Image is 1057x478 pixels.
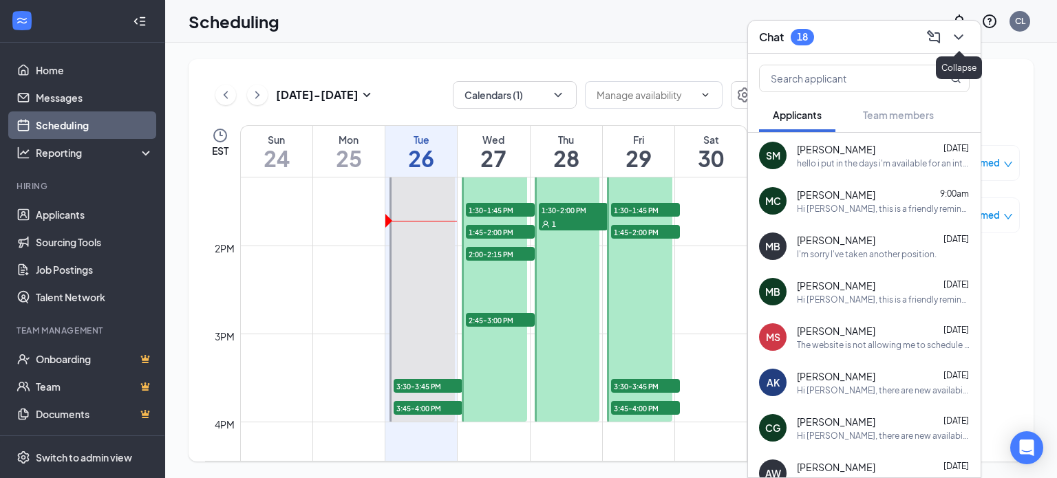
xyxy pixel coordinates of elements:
[797,324,875,338] span: [PERSON_NAME]
[385,146,457,170] h1: 26
[276,87,359,102] h3: [DATE] - [DATE]
[700,89,711,100] svg: ChevronDown
[36,373,153,400] a: TeamCrown
[797,430,970,442] div: Hi [PERSON_NAME], there are new availabilities for an interview. This is a reminder to schedule y...
[773,109,822,121] span: Applicants
[1015,15,1025,27] div: CL
[15,14,29,28] svg: WorkstreamLogo
[760,65,923,91] input: Search applicant
[212,144,228,157] span: EST
[943,234,969,244] span: [DATE]
[926,29,942,45] svg: ComposeMessage
[458,146,529,170] h1: 27
[597,87,694,102] input: Manage availability
[923,26,945,48] button: ComposeMessage
[453,81,577,109] button: Calendars (1)ChevronDown
[551,88,565,102] svg: ChevronDown
[531,133,602,146] div: Thu
[936,56,982,79] div: Collapse
[36,428,153,455] a: SurveysCrown
[943,143,969,153] span: [DATE]
[767,376,780,389] div: AK
[394,379,462,393] span: 3:30-3:45 PM
[313,126,385,177] a: August 25, 2025
[675,133,747,146] div: Sat
[539,203,608,217] span: 1:30-2:00 PM
[36,56,153,84] a: Home
[241,126,312,177] a: August 24, 2025
[797,415,875,428] span: [PERSON_NAME]
[943,325,969,335] span: [DATE]
[797,203,970,215] div: Hi [PERSON_NAME], this is a friendly reminder. Your meeting with TownePlace Suites by [PERSON_NAM...
[219,87,233,103] svg: ChevronLeft
[611,401,680,415] span: 3:45-4:00 PM
[466,247,535,261] span: 2:00-2:15 PM
[241,133,312,146] div: Sun
[765,421,780,435] div: CG
[313,133,385,146] div: Mon
[603,133,674,146] div: Fri
[943,279,969,290] span: [DATE]
[466,225,535,239] span: 1:45-2:00 PM
[797,369,875,383] span: [PERSON_NAME]
[189,10,279,33] h1: Scheduling
[675,146,747,170] h1: 30
[466,313,535,327] span: 2:45-3:00 PM
[731,81,758,109] button: Settings
[212,241,237,256] div: 2pm
[250,87,264,103] svg: ChevronRight
[603,146,674,170] h1: 29
[17,146,30,160] svg: Analysis
[212,329,237,344] div: 3pm
[948,26,970,48] button: ChevronDown
[313,146,385,170] h1: 25
[212,417,237,432] div: 4pm
[981,13,998,30] svg: QuestionInfo
[611,203,680,217] span: 1:30-1:45 PM
[765,194,781,208] div: MC
[797,188,875,202] span: [PERSON_NAME]
[36,400,153,428] a: DocumentsCrown
[36,201,153,228] a: Applicants
[797,279,875,292] span: [PERSON_NAME]
[133,14,147,28] svg: Collapse
[797,384,970,396] div: Hi [PERSON_NAME], there are new availabilities for an interview. This is a reminder to schedule y...
[765,285,780,298] div: MB
[36,228,153,256] a: Sourcing Tools
[36,111,153,139] a: Scheduling
[36,450,132,464] div: Switch to admin view
[1010,431,1043,464] div: Open Intercom Messenger
[17,450,30,464] svg: Settings
[1003,212,1013,221] span: down
[17,180,151,192] div: Hiring
[797,460,875,474] span: [PERSON_NAME]
[36,283,153,311] a: Talent Network
[458,126,529,177] a: August 27, 2025
[359,87,375,103] svg: SmallChevronDown
[940,188,969,199] span: 9:00am
[385,126,457,177] a: August 26, 2025
[611,225,680,239] span: 1:45-2:00 PM
[797,248,937,260] div: I'm sorry I've taken another position.
[765,239,780,253] div: MB
[531,146,602,170] h1: 28
[736,87,753,103] svg: Settings
[797,294,970,305] div: Hi [PERSON_NAME], this is a friendly reminder. Your meeting with TownePlace Suites by [PERSON_NAM...
[797,142,875,156] span: [PERSON_NAME]
[466,203,535,217] span: 1:30-1:45 PM
[675,126,747,177] a: August 30, 2025
[797,31,808,43] div: 18
[36,345,153,373] a: OnboardingCrown
[36,84,153,111] a: Messages
[215,85,236,105] button: ChevronLeft
[943,370,969,380] span: [DATE]
[797,233,875,247] span: [PERSON_NAME]
[241,146,312,170] h1: 24
[17,325,151,336] div: Team Management
[797,339,970,351] div: The website is not allowing me to schedule a interview it's saying the site can't be reached
[603,126,674,177] a: August 29, 2025
[797,157,970,169] div: hello i put in the days i'm available for an interview
[36,146,154,160] div: Reporting
[247,85,268,105] button: ChevronRight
